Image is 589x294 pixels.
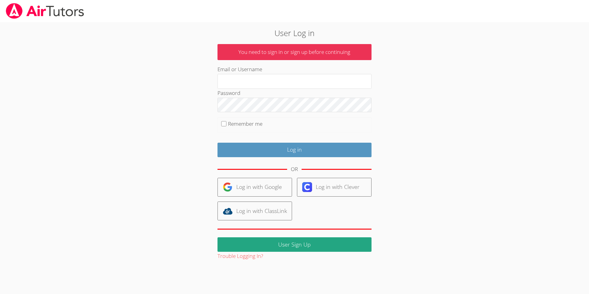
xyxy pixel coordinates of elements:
div: OR [291,165,298,174]
button: Trouble Logging In? [217,252,263,261]
img: clever-logo-6eab21bc6e7a338710f1a6ff85c0baf02591cd810cc4098c63d3a4b26e2feb20.svg [302,182,312,192]
label: Remember me [228,120,262,127]
a: User Sign Up [217,237,372,252]
p: You need to sign in or sign up before continuing [217,44,372,60]
label: Email or Username [217,66,262,73]
img: classlink-logo-d6bb404cc1216ec64c9a2012d9dc4662098be43eaf13dc465df04b49fa7ab582.svg [223,206,233,216]
a: Log in with Google [217,178,292,197]
img: google-logo-50288ca7cdecda66e5e0955fdab243c47b7ad437acaf1139b6f446037453330a.svg [223,182,233,192]
input: Log in [217,143,372,157]
a: Log in with Clever [297,178,372,197]
label: Password [217,89,240,96]
a: Log in with ClassLink [217,202,292,220]
img: airtutors_banner-c4298cdbf04f3fff15de1276eac7730deb9818008684d7c2e4769d2f7ddbe033.png [5,3,85,19]
h2: User Log in [136,27,453,39]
